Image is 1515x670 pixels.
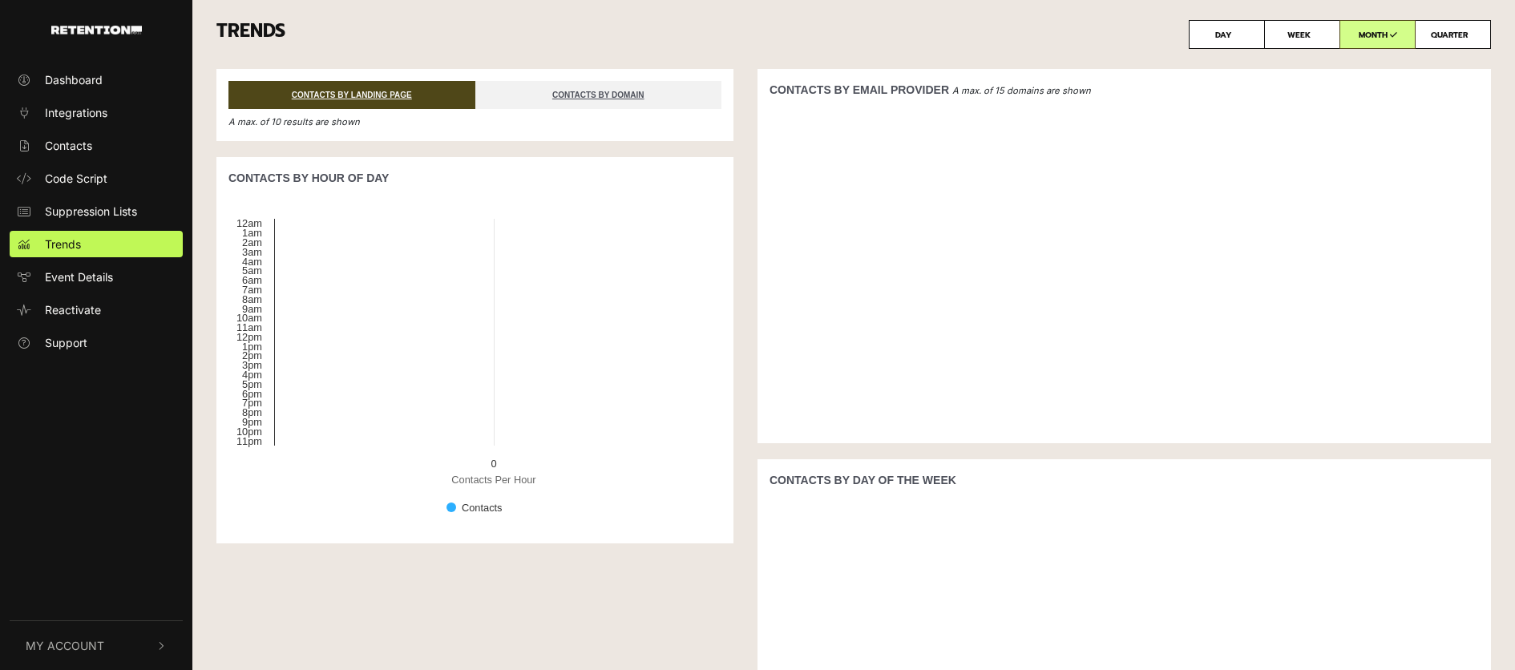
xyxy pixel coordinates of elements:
[10,621,183,670] button: My Account
[1339,20,1416,49] label: MONTH
[242,369,262,381] text: 4pm
[45,268,113,285] span: Event Details
[242,264,262,276] text: 5am
[242,246,262,258] text: 3am
[236,435,262,447] text: 11pm
[45,71,103,88] span: Dashboard
[242,236,262,248] text: 2am
[242,406,262,418] text: 8pm
[45,137,92,154] span: Contacts
[462,502,503,514] text: Contacts
[10,264,183,290] a: Event Details
[242,303,262,315] text: 9am
[242,378,262,390] text: 5pm
[236,321,262,333] text: 11am
[1264,20,1340,49] label: WEEK
[242,274,262,286] text: 6am
[45,301,101,318] span: Reactivate
[10,99,183,126] a: Integrations
[242,284,262,296] text: 7am
[10,329,183,356] a: Support
[242,349,262,361] text: 2pm
[10,297,183,323] a: Reactivate
[1189,20,1265,49] label: DAY
[242,359,262,371] text: 3pm
[491,458,496,470] text: 0
[242,293,262,305] text: 8am
[242,341,262,353] text: 1pm
[952,85,1091,96] em: A max. of 15 domains are shown
[45,104,107,121] span: Integrations
[45,170,107,187] span: Code Script
[236,217,262,229] text: 12am
[45,203,137,220] span: Suppression Lists
[236,312,262,324] text: 10am
[26,637,104,654] span: My Account
[228,172,389,184] strong: CONTACTS BY HOUR OF DAY
[242,388,262,400] text: 6pm
[216,20,1491,49] h3: TRENDS
[10,231,183,257] a: Trends
[242,256,262,268] text: 4am
[10,67,183,93] a: Dashboard
[770,474,956,486] strong: CONTACTS BY DAY OF THE WEEK
[228,81,475,109] a: CONTACTS BY LANDING PAGE
[242,397,262,409] text: 7pm
[45,334,87,351] span: Support
[451,474,536,486] text: Contacts Per Hour
[236,426,262,438] text: 10pm
[10,165,183,192] a: Code Script
[242,416,262,428] text: 9pm
[45,236,81,252] span: Trends
[236,331,262,343] text: 12pm
[10,132,183,159] a: Contacts
[770,83,949,96] strong: CONTACTS BY EMAIL PROVIDER
[1415,20,1491,49] label: QUARTER
[51,26,142,34] img: Retention.com
[475,81,722,109] a: CONTACTS BY DOMAIN
[242,227,262,239] text: 1am
[10,198,183,224] a: Suppression Lists
[228,116,360,127] em: A max. of 10 results are shown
